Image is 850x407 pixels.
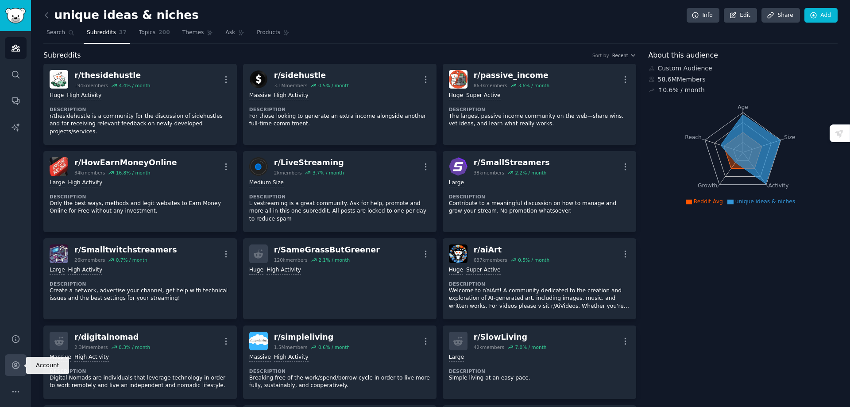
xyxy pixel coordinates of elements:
[243,151,437,232] a: LiveStreamingr/LiveStreaming2kmembers3.7% / monthMedium SizeDescriptionLivestreaming is a great c...
[74,332,150,343] div: r/ digitalnomad
[449,200,630,215] p: Contribute to a meaningful discussion on how to manage and grow your stream. No promotion whatsoe...
[50,157,68,176] img: HowEarnMoneyOnline
[612,52,636,58] button: Recent
[116,170,151,176] div: 16.8 % / month
[43,151,237,232] a: HowEarnMoneyOnliner/HowEarnMoneyOnline34kmembers16.8% / monthLargeHigh ActivityDescriptionOnly th...
[515,170,546,176] div: 2.2 % / month
[658,85,705,95] div: ↑ 0.6 % / month
[474,332,547,343] div: r/ SlowLiving
[313,170,344,176] div: 3.7 % / month
[274,257,308,263] div: 120k members
[649,64,838,73] div: Custom Audience
[274,353,309,362] div: High Activity
[274,332,350,343] div: r/ simpleliving
[74,157,177,168] div: r/ HowEarnMoneyOnline
[254,26,293,44] a: Products
[74,257,105,263] div: 26k members
[50,106,231,112] dt: Description
[249,179,284,187] div: Medium Size
[449,244,467,263] img: aiArt
[449,374,630,382] p: Simple living at an easy pace.
[243,238,437,319] a: r/SameGrassButGreener120kmembers2.1% / monthHugeHigh Activity
[119,344,150,350] div: 0.3 % / month
[449,368,630,374] dt: Description
[274,157,344,168] div: r/ LiveStreaming
[449,157,467,176] img: SmallStreamers
[804,8,838,23] a: Add
[735,198,795,205] span: unique ideas & niches
[474,70,549,81] div: r/ passive_income
[43,8,199,23] h2: unique ideas & niches
[318,82,350,89] div: 0.5 % / month
[67,92,101,100] div: High Activity
[449,70,467,89] img: passive_income
[687,8,719,23] a: Info
[74,70,150,81] div: r/ thesidehustle
[119,29,127,37] span: 37
[43,238,237,319] a: Smalltwitchstreamersr/Smalltwitchstreamers26kmembers0.7% / monthLargeHigh ActivityDescriptionCrea...
[179,26,216,44] a: Themes
[738,104,748,110] tspan: Age
[443,64,636,145] a: passive_incomer/passive_income863kmembers3.6% / monthHugeSuper ActiveDescriptionThe largest passi...
[443,326,636,399] a: r/SlowLiving42kmembers7.0% / monthLargeDescriptionSimple living at an easy pace.
[449,179,464,187] div: Large
[449,353,464,362] div: Large
[449,106,630,112] dt: Description
[449,92,463,100] div: Huge
[274,170,302,176] div: 2k members
[249,200,430,223] p: Livestreaming is a great community. Ask for help, promote and more all in this one subreddit. All...
[249,194,430,200] dt: Description
[443,238,636,319] a: aiArtr/aiArt637kmembers0.5% / monthHugeSuper ActiveDescriptionWelcome to r/aiArt! A community ded...
[50,368,231,374] dt: Description
[474,82,507,89] div: 863k members
[518,257,549,263] div: 0.5 % / month
[139,29,155,37] span: Topics
[68,266,102,275] div: High Activity
[74,170,105,176] div: 34k members
[685,134,702,140] tspan: Reach
[249,70,268,89] img: sidehustle
[274,92,309,100] div: High Activity
[449,266,463,275] div: Huge
[761,8,800,23] a: Share
[68,179,102,187] div: High Activity
[249,332,268,350] img: simpleliving
[136,26,173,44] a: Topics200
[74,353,109,362] div: High Activity
[784,134,795,140] tspan: Size
[50,244,68,263] img: Smalltwitchstreamers
[443,151,636,232] a: SmallStreamersr/SmallStreamers38kmembers2.2% / monthLargeDescriptionContribute to a meaningful di...
[249,112,430,128] p: For those looking to generate an extra income alongside another full-time commitment.
[449,281,630,287] dt: Description
[243,64,437,145] a: sidehustler/sidehustle3.1Mmembers0.5% / monthMassiveHigh ActivityDescriptionFor those looking to ...
[518,82,549,89] div: 3.6 % / month
[474,157,550,168] div: r/ SmallStreamers
[649,75,838,84] div: 58.6M Members
[249,106,430,112] dt: Description
[449,287,630,310] p: Welcome to r/aiArt! A community dedicated to the creation and exploration of AI-generated art, in...
[74,82,108,89] div: 194k members
[43,64,237,145] a: thesidehustler/thesidehustle194kmembers4.4% / monthHugeHigh ActivityDescriptionr/thesidehustle is...
[50,70,68,89] img: thesidehustle
[43,50,81,61] span: Subreddits
[612,52,628,58] span: Recent
[466,266,501,275] div: Super Active
[50,179,65,187] div: Large
[5,8,26,23] img: GummySearch logo
[50,287,231,302] p: Create a network, advertise your channel, get help with technical issues and the best settings fo...
[249,266,263,275] div: Huge
[257,29,280,37] span: Products
[119,82,150,89] div: 4.4 % / month
[474,170,504,176] div: 38k members
[50,374,231,390] p: Digital Nomads are individuals that leverage technology in order to work remotely and live an ind...
[724,8,757,23] a: Edit
[158,29,170,37] span: 200
[274,70,350,81] div: r/ sidehustle
[74,244,177,256] div: r/ Smalltwitchstreamers
[318,257,350,263] div: 2.1 % / month
[50,353,71,362] div: Massive
[474,244,549,256] div: r/ aiArt
[225,29,235,37] span: Ask
[84,26,130,44] a: Subreddits37
[116,257,147,263] div: 0.7 % / month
